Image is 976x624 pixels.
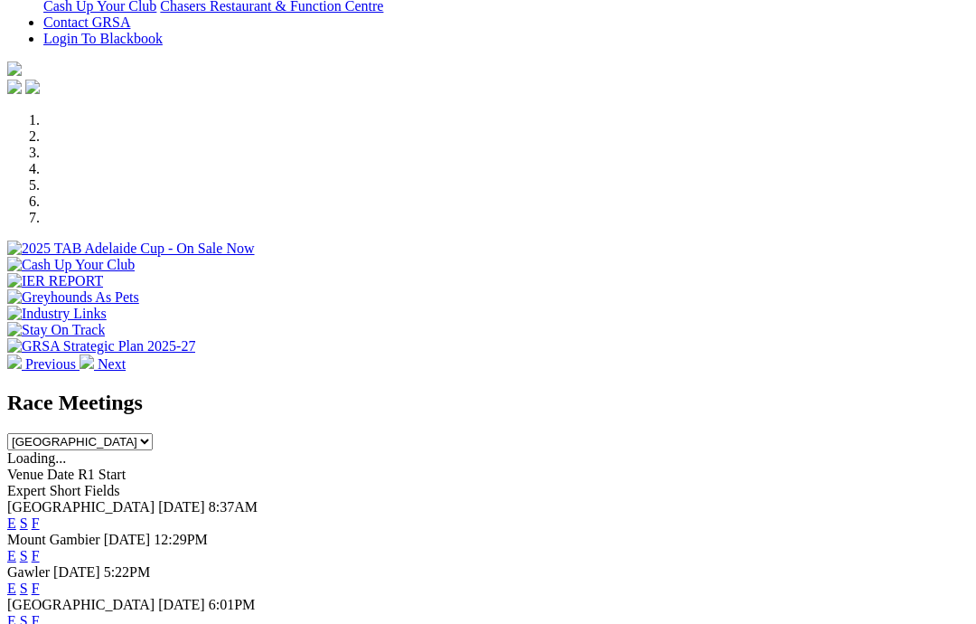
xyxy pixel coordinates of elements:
[7,289,139,306] img: Greyhounds As Pets
[84,483,119,498] span: Fields
[47,467,74,482] span: Date
[32,515,40,531] a: F
[209,499,258,515] span: 8:37AM
[209,597,256,612] span: 6:01PM
[80,355,94,369] img: chevron-right-pager-white.svg
[80,356,126,372] a: Next
[53,564,100,580] span: [DATE]
[7,391,969,415] h2: Race Meetings
[98,356,126,372] span: Next
[7,467,43,482] span: Venue
[7,581,16,596] a: E
[7,273,103,289] img: IER REPORT
[7,241,255,257] img: 2025 TAB Adelaide Cup - On Sale Now
[25,356,76,372] span: Previous
[43,31,163,46] a: Login To Blackbook
[7,356,80,372] a: Previous
[32,548,40,563] a: F
[7,355,22,369] img: chevron-left-pager-white.svg
[154,532,208,547] span: 12:29PM
[7,257,135,273] img: Cash Up Your Club
[20,548,28,563] a: S
[158,597,205,612] span: [DATE]
[7,80,22,94] img: facebook.svg
[7,338,195,355] img: GRSA Strategic Plan 2025-27
[7,483,46,498] span: Expert
[7,61,22,76] img: logo-grsa-white.png
[7,515,16,531] a: E
[7,499,155,515] span: [GEOGRAPHIC_DATA]
[50,483,81,498] span: Short
[7,532,100,547] span: Mount Gambier
[78,467,126,482] span: R1 Start
[20,515,28,531] a: S
[104,564,151,580] span: 5:22PM
[158,499,205,515] span: [DATE]
[32,581,40,596] a: F
[7,564,50,580] span: Gawler
[7,306,107,322] img: Industry Links
[7,548,16,563] a: E
[25,80,40,94] img: twitter.svg
[7,450,66,466] span: Loading...
[104,532,151,547] span: [DATE]
[43,14,130,30] a: Contact GRSA
[7,597,155,612] span: [GEOGRAPHIC_DATA]
[20,581,28,596] a: S
[7,322,105,338] img: Stay On Track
